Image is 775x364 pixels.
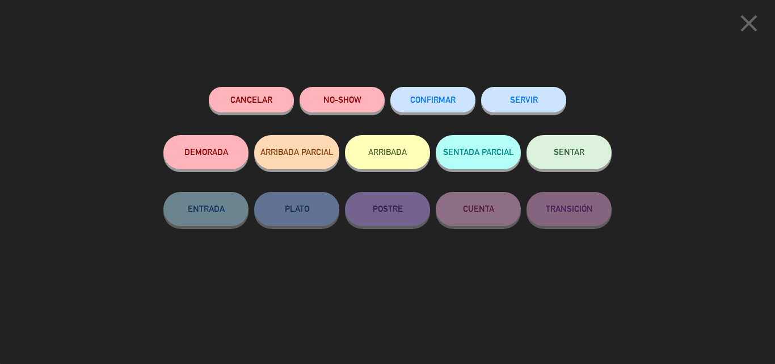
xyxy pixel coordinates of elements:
[554,147,584,157] span: SENTAR
[345,192,430,226] button: POSTRE
[527,192,612,226] button: TRANSICIÓN
[735,9,763,37] i: close
[209,87,294,112] button: Cancelar
[410,95,456,104] span: CONFIRMAR
[481,87,566,112] button: SERVIR
[731,9,766,42] button: close
[254,135,339,169] button: ARRIBADA PARCIAL
[254,192,339,226] button: PLATO
[527,135,612,169] button: SENTAR
[436,135,521,169] button: SENTADA PARCIAL
[163,192,248,226] button: ENTRADA
[163,135,248,169] button: DEMORADA
[300,87,385,112] button: NO-SHOW
[260,147,334,157] span: ARRIBADA PARCIAL
[345,135,430,169] button: ARRIBADA
[390,87,475,112] button: CONFIRMAR
[436,192,521,226] button: CUENTA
